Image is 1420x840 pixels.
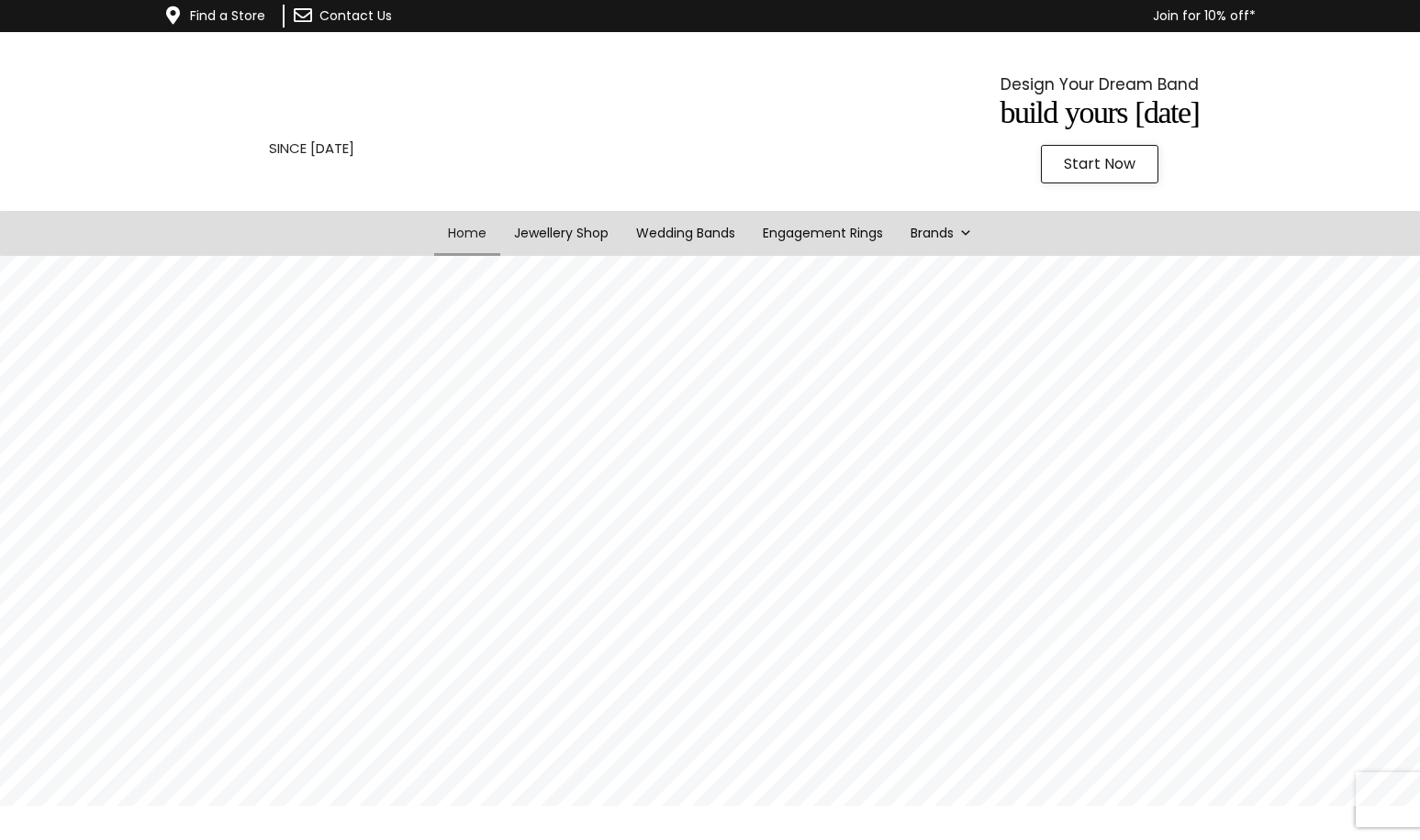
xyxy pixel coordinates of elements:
[897,211,986,256] a: Brands
[499,5,1256,28] p: Join for 10% off*
[319,6,392,25] a: Contact Us
[434,211,500,256] a: Home
[1064,157,1135,171] span: Start Now
[46,137,577,160] p: SINCE [DATE]
[749,211,897,256] a: Engagement Rings
[1041,145,1158,183] a: Start Now
[622,211,749,256] a: Wedding Bands
[834,71,1366,98] p: Design Your Dream Band
[190,6,265,25] a: Find a Store
[1000,95,1199,129] span: Build Yours [DATE]
[500,211,622,256] a: Jewellery Shop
